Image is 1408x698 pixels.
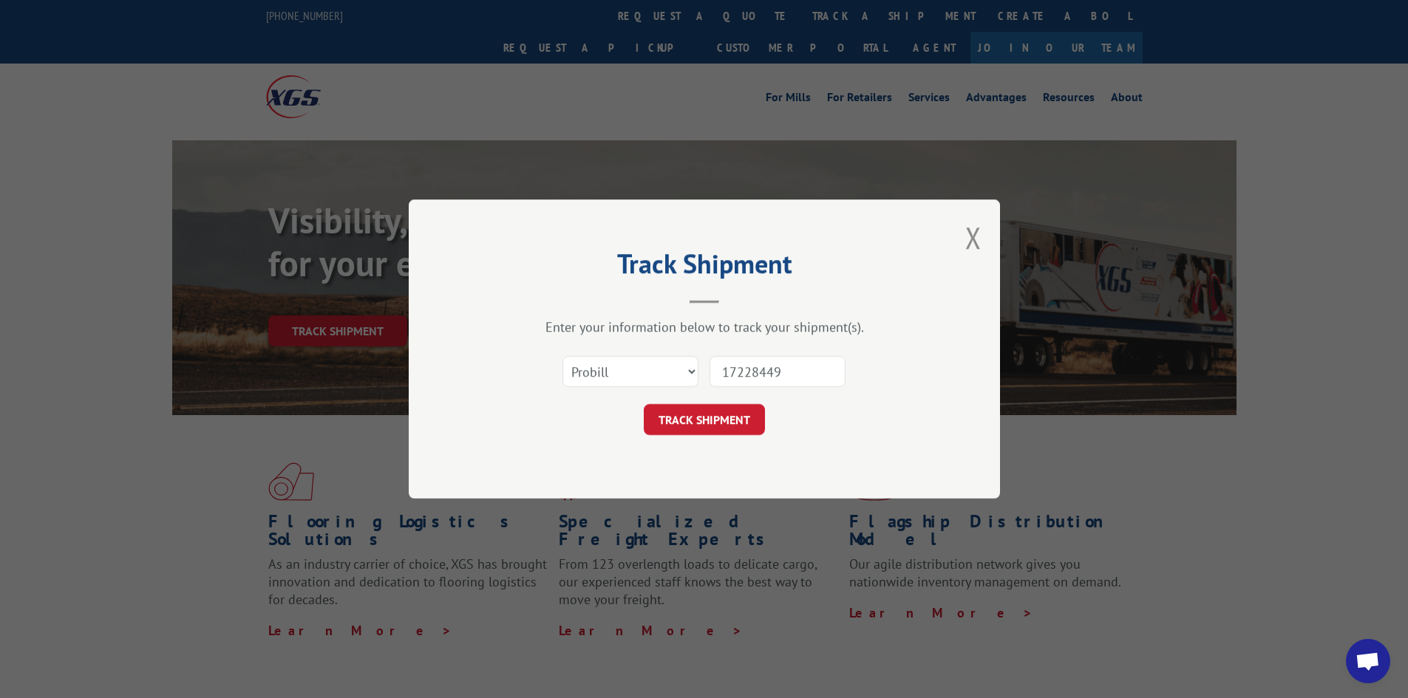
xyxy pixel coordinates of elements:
[644,404,765,435] button: TRACK SHIPMENT
[483,253,926,281] h2: Track Shipment
[1346,639,1390,683] div: Open chat
[965,218,982,257] button: Close modal
[483,318,926,335] div: Enter your information below to track your shipment(s).
[710,356,846,387] input: Number(s)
